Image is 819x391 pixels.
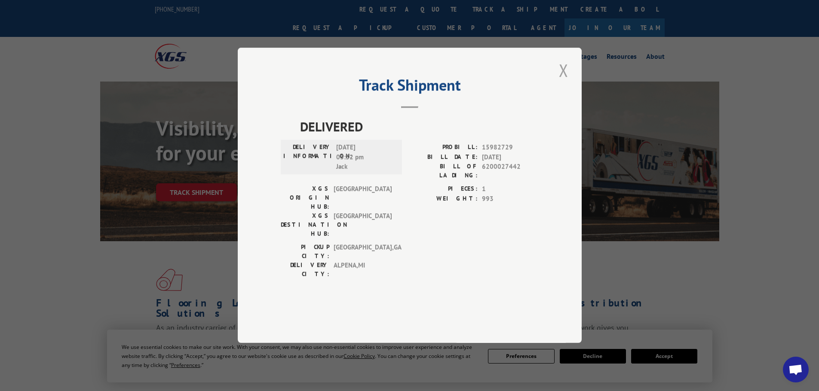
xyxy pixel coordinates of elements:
[482,194,539,204] span: 993
[482,143,539,153] span: 15982729
[336,143,394,172] span: [DATE] 03:32 pm Jack
[334,261,392,279] span: ALPENA , MI
[410,185,478,194] label: PIECES:
[482,162,539,180] span: 6200027442
[334,185,392,212] span: [GEOGRAPHIC_DATA]
[482,185,539,194] span: 1
[283,143,332,172] label: DELIVERY INFORMATION:
[410,162,478,180] label: BILL OF LADING:
[482,152,539,162] span: [DATE]
[334,243,392,261] span: [GEOGRAPHIC_DATA] , GA
[556,58,571,82] button: Close modal
[410,194,478,204] label: WEIGHT:
[783,357,809,382] a: Open chat
[281,261,329,279] label: DELIVERY CITY:
[410,152,478,162] label: BILL DATE:
[410,143,478,153] label: PROBILL:
[300,117,539,136] span: DELIVERED
[281,243,329,261] label: PICKUP CITY:
[281,79,539,95] h2: Track Shipment
[334,212,392,239] span: [GEOGRAPHIC_DATA]
[281,212,329,239] label: XGS DESTINATION HUB:
[281,185,329,212] label: XGS ORIGIN HUB:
